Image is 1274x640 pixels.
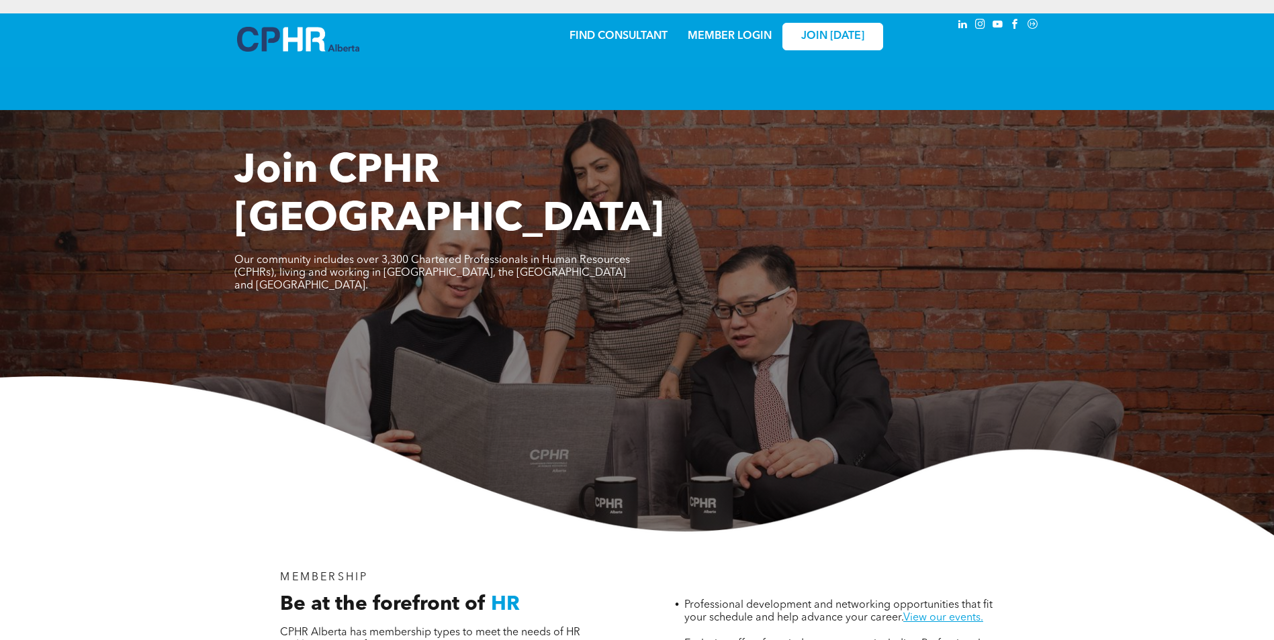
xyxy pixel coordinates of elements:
span: JOIN [DATE] [801,30,864,43]
a: MEMBER LOGIN [688,31,772,42]
a: linkedin [956,17,970,35]
a: youtube [991,17,1005,35]
span: Be at the forefront of [280,594,486,615]
a: JOIN [DATE] [782,23,883,50]
span: HR [491,594,520,615]
a: facebook [1008,17,1023,35]
a: View our events. [903,612,983,623]
img: A blue and white logo for cp alberta [237,27,359,52]
span: MEMBERSHIP [280,572,368,583]
span: Our community includes over 3,300 Chartered Professionals in Human Resources (CPHRs), living and ... [234,255,630,291]
a: FIND CONSULTANT [570,31,668,42]
span: Professional development and networking opportunities that fit your schedule and help advance you... [684,600,993,623]
a: instagram [973,17,988,35]
a: Social network [1026,17,1040,35]
span: Join CPHR [GEOGRAPHIC_DATA] [234,152,664,240]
